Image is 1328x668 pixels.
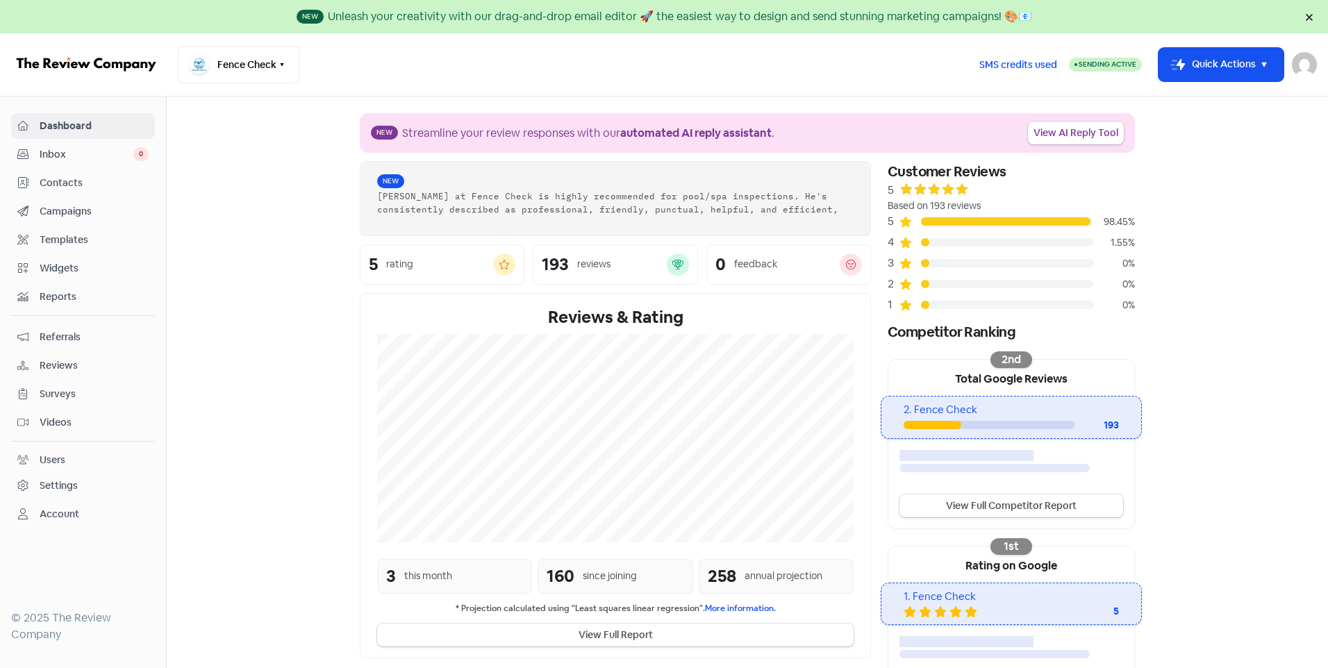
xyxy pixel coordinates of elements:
[904,402,1118,418] div: 2. Fence Check
[11,142,155,167] a: Inbox 0
[715,256,726,273] div: 0
[11,170,155,196] a: Contacts
[178,46,299,83] button: Fence Check
[377,602,854,615] small: * Projection calculated using "Least squares linear regression".
[888,546,1134,583] div: Rating on Google
[11,381,155,407] a: Surveys
[899,494,1123,517] a: View Full Competitor Report
[888,182,894,199] div: 5
[533,244,697,285] a: 193reviews
[369,256,378,273] div: 5
[40,119,149,133] span: Dashboard
[1069,56,1142,73] a: Sending Active
[620,126,772,140] b: automated AI reply assistant
[11,324,155,350] a: Referrals
[1063,604,1119,619] div: 5
[11,256,155,281] a: Widgets
[386,564,396,589] div: 3
[40,176,149,190] span: Contacts
[1292,52,1317,77] img: User
[40,387,149,401] span: Surveys
[377,174,404,188] span: New
[11,447,155,473] a: Users
[377,305,854,330] div: Reviews & Rating
[547,564,574,589] div: 160
[888,360,1134,396] div: Total Google Reviews
[11,353,155,378] a: Reviews
[40,290,149,304] span: Reports
[40,204,149,219] span: Campaigns
[11,113,155,139] a: Dashboard
[888,255,899,272] div: 3
[734,257,777,272] div: feedback
[1093,256,1135,271] div: 0%
[40,147,133,162] span: Inbox
[1074,418,1119,433] div: 193
[297,10,324,24] span: New
[11,199,155,224] a: Campaigns
[888,161,1135,182] div: Customer Reviews
[1028,122,1124,144] a: View AI Reply Tool
[386,257,413,272] div: rating
[1159,48,1284,81] button: Quick Actions
[11,410,155,435] a: Videos
[40,261,149,276] span: Widgets
[371,126,398,140] span: New
[40,330,149,344] span: Referrals
[745,569,822,583] div: annual projection
[888,199,1135,213] div: Based on 193 reviews
[133,147,149,161] span: 0
[1093,277,1135,292] div: 0%
[888,297,899,313] div: 1
[1093,298,1135,312] div: 0%
[904,589,1118,605] div: 1. Fence Check
[888,322,1135,342] div: Competitor Ranking
[377,190,854,216] div: [PERSON_NAME] at Fence Check is highly recommended for pool/spa inspections. He's consistently de...
[40,453,65,467] div: Users
[402,125,774,142] div: Streamline your review responses with our .
[888,276,899,292] div: 2
[990,351,1032,368] div: 2nd
[888,213,899,230] div: 5
[706,244,871,285] a: 0feedback
[705,603,776,614] a: More information.
[1093,235,1135,250] div: 1.55%
[1079,60,1136,69] span: Sending Active
[11,473,155,499] a: Settings
[990,538,1032,555] div: 1st
[583,569,637,583] div: since joining
[11,501,155,527] a: Account
[979,58,1057,72] span: SMS credits used
[40,358,149,373] span: Reviews
[328,8,1032,25] div: Unleash your creativity with our drag-and-drop email editor 🚀 the easiest way to design and send ...
[11,227,155,253] a: Templates
[40,478,78,493] div: Settings
[11,610,155,643] div: © 2025 The Review Company
[40,233,149,247] span: Templates
[888,234,899,251] div: 4
[577,257,611,272] div: reviews
[40,507,79,521] div: Account
[377,624,854,646] button: View Full Report
[404,569,452,583] div: this month
[968,56,1069,71] a: SMS credits used
[1093,215,1135,229] div: 98.45%
[40,415,149,430] span: Videos
[360,244,524,285] a: 5rating
[542,256,569,273] div: 193
[11,284,155,310] a: Reports
[708,564,736,589] div: 258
